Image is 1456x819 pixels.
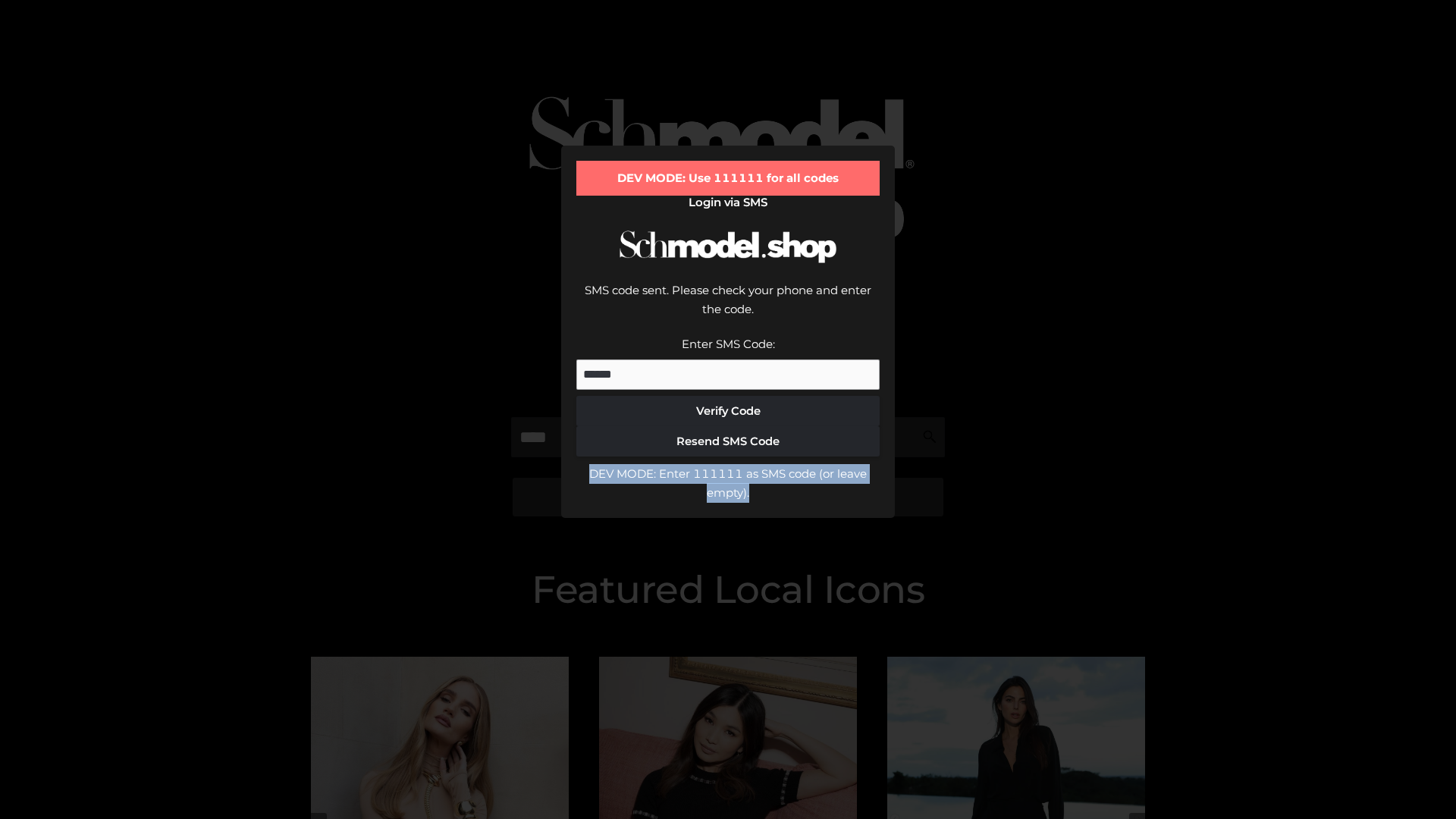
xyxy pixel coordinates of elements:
button: Verify Code [576,396,880,426]
label: Enter SMS Code: [682,337,775,351]
div: DEV MODE: Use 111111 for all codes [576,161,880,196]
div: DEV MODE: Enter 111111 as SMS code (or leave empty). [576,464,880,503]
button: Resend SMS Code [576,426,880,457]
img: Schmodel Logo [614,217,842,277]
h2: Login via SMS [576,196,880,209]
div: SMS code sent. Please check your phone and enter the code. [576,281,880,334]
